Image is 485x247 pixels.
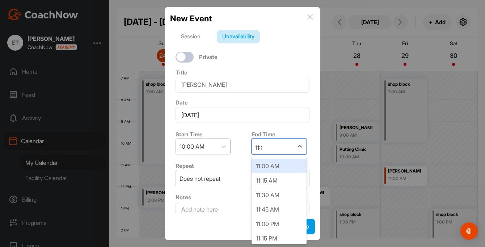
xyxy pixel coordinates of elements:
div: 11:30 AM [252,188,307,202]
img: info [307,14,313,20]
input: Event Name [176,77,309,93]
label: Notes [176,194,191,201]
label: Date [176,99,188,106]
label: Private [199,53,218,61]
div: 11:00 AM [252,159,307,173]
h2: New Event [170,12,212,25]
div: 11:45 AM [252,202,307,217]
div: Open Intercom Messenger [460,222,478,240]
div: 10:00 AM [180,142,204,151]
input: Select Date [176,107,309,123]
div: 11:15 AM [252,173,307,188]
div: Session [176,30,206,44]
div: 11:00 PM [252,217,307,231]
div: Unavailability [217,30,260,44]
div: Does not repeat [180,174,220,183]
label: Start Time [176,131,203,138]
label: End Time [252,131,275,138]
label: Repeat [176,162,194,169]
div: 11:15 PM [252,231,307,246]
label: Title [176,69,187,76]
